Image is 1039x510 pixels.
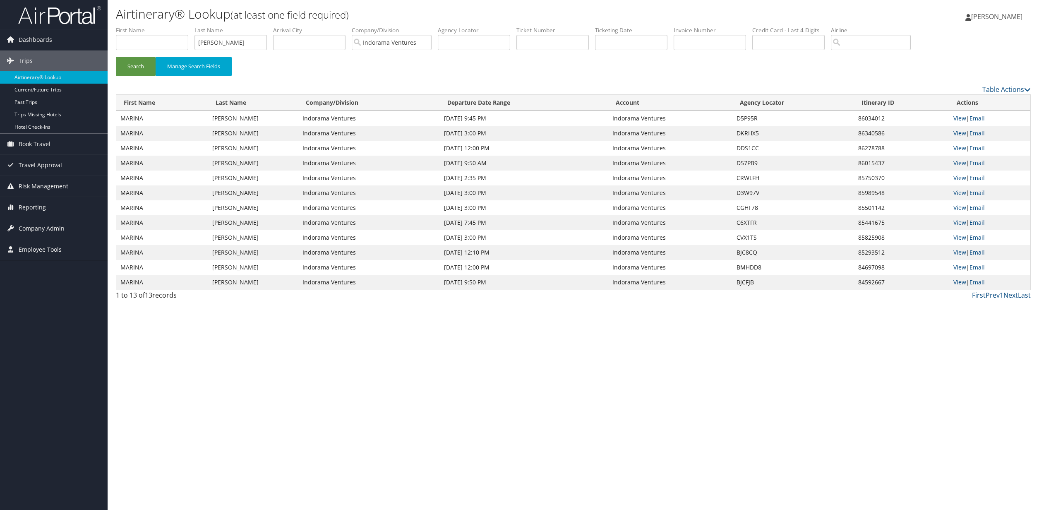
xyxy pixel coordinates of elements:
[116,141,208,156] td: MARINA
[732,200,854,215] td: CGHF78
[732,111,854,126] td: D5P95R
[732,95,854,111] th: Agency Locator: activate to sort column ascending
[752,26,831,34] label: Credit Card - Last 4 Digits
[949,215,1030,230] td: |
[208,171,298,185] td: [PERSON_NAME]
[116,126,208,141] td: MARINA
[732,156,854,171] td: D57PB9
[608,111,732,126] td: Indorama Ventures
[208,260,298,275] td: [PERSON_NAME]
[208,126,298,141] td: [PERSON_NAME]
[608,95,732,111] th: Account: activate to sort column ascending
[608,230,732,245] td: Indorama Ventures
[298,185,440,200] td: Indorama Ventures
[298,245,440,260] td: Indorama Ventures
[854,95,949,111] th: Itinerary ID: activate to sort column ascending
[116,260,208,275] td: MARINA
[674,26,752,34] label: Invoice Number
[953,278,966,286] a: View
[953,204,966,212] a: View
[208,141,298,156] td: [PERSON_NAME]
[1000,291,1003,300] a: 1
[116,5,726,23] h1: Airtinerary® Lookup
[116,215,208,230] td: MARINA
[438,26,516,34] label: Agency Locator
[595,26,674,34] label: Ticketing Date
[972,291,986,300] a: First
[953,114,966,122] a: View
[986,291,1000,300] a: Prev
[854,215,949,230] td: 85441675
[208,275,298,290] td: [PERSON_NAME]
[949,275,1030,290] td: |
[854,275,949,290] td: 84592667
[949,95,1030,111] th: Actions
[208,111,298,126] td: [PERSON_NAME]
[969,129,985,137] a: Email
[608,171,732,185] td: Indorama Ventures
[608,200,732,215] td: Indorama Ventures
[854,141,949,156] td: 86278788
[732,185,854,200] td: D3W97V
[732,215,854,230] td: C6XTFR
[969,248,985,256] a: Email
[116,275,208,290] td: MARINA
[854,126,949,141] td: 86340586
[854,156,949,171] td: 86015437
[19,155,62,176] span: Travel Approval
[608,156,732,171] td: Indorama Ventures
[732,230,854,245] td: CVX1TS
[608,275,732,290] td: Indorama Ventures
[969,219,985,226] a: Email
[516,26,595,34] label: Ticket Number
[969,114,985,122] a: Email
[440,200,608,215] td: [DATE] 3:00 PM
[969,144,985,152] a: Email
[949,230,1030,245] td: |
[298,215,440,230] td: Indorama Ventures
[440,141,608,156] td: [DATE] 12:00 PM
[440,126,608,141] td: [DATE] 3:00 PM
[969,233,985,241] a: Email
[608,141,732,156] td: Indorama Ventures
[440,111,608,126] td: [DATE] 9:45 PM
[854,230,949,245] td: 85825908
[953,233,966,241] a: View
[949,260,1030,275] td: |
[440,260,608,275] td: [DATE] 12:00 PM
[732,141,854,156] td: DDS1CC
[298,171,440,185] td: Indorama Ventures
[208,230,298,245] td: [PERSON_NAME]
[971,12,1022,21] span: [PERSON_NAME]
[949,141,1030,156] td: |
[949,111,1030,126] td: |
[145,291,152,300] span: 13
[831,26,917,34] label: Airline
[854,111,949,126] td: 86034012
[116,171,208,185] td: MARINA
[194,26,273,34] label: Last Name
[608,215,732,230] td: Indorama Ventures
[19,239,62,260] span: Employee Tools
[298,141,440,156] td: Indorama Ventures
[608,126,732,141] td: Indorama Ventures
[440,245,608,260] td: [DATE] 12:10 PM
[440,275,608,290] td: [DATE] 9:50 PM
[953,248,966,256] a: View
[732,260,854,275] td: BMHDD8
[732,171,854,185] td: CRWLFH
[116,290,335,304] div: 1 to 13 of records
[116,111,208,126] td: MARINA
[854,200,949,215] td: 85501142
[969,159,985,167] a: Email
[298,111,440,126] td: Indorama Ventures
[298,95,440,111] th: Company/Division
[298,126,440,141] td: Indorama Ventures
[116,156,208,171] td: MARINA
[440,171,608,185] td: [DATE] 2:35 PM
[19,29,52,50] span: Dashboards
[732,275,854,290] td: BJCFJB
[969,278,985,286] a: Email
[440,95,608,111] th: Departure Date Range: activate to sort column ascending
[352,26,438,34] label: Company/Division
